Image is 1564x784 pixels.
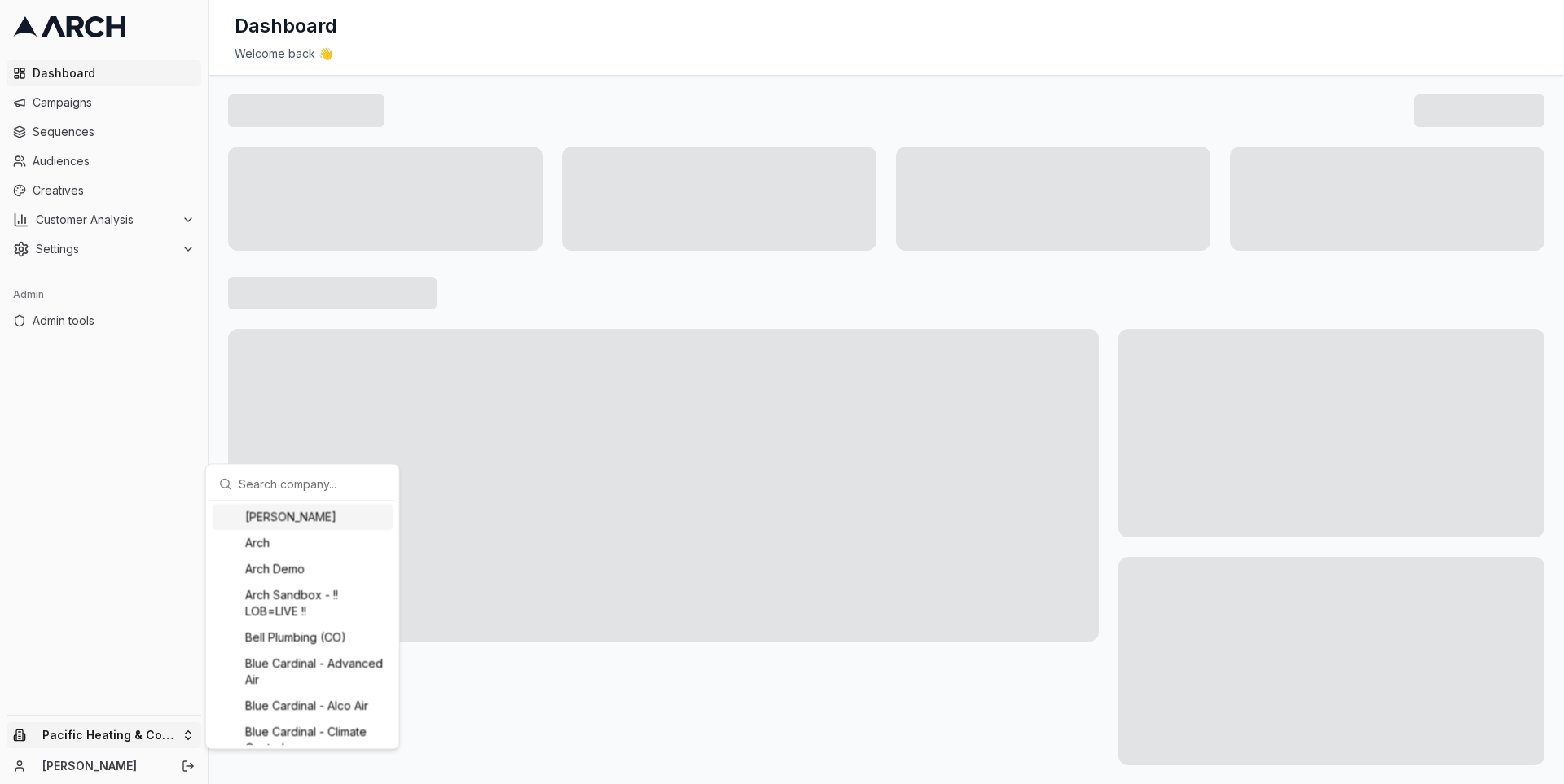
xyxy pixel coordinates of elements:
[213,693,393,719] div: Blue Cardinal - Alco Air
[209,501,396,745] div: Suggestions
[213,624,393,650] div: Bell Plumbing (CO)
[213,719,393,761] div: Blue Cardinal - Climate Control
[213,650,393,693] div: Blue Cardinal - Advanced Air
[213,530,393,556] div: Arch
[213,582,393,624] div: Arch Sandbox - !! LOB=LIVE !!
[239,467,386,500] input: Search company...
[213,556,393,582] div: Arch Demo
[213,504,393,530] div: [PERSON_NAME]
